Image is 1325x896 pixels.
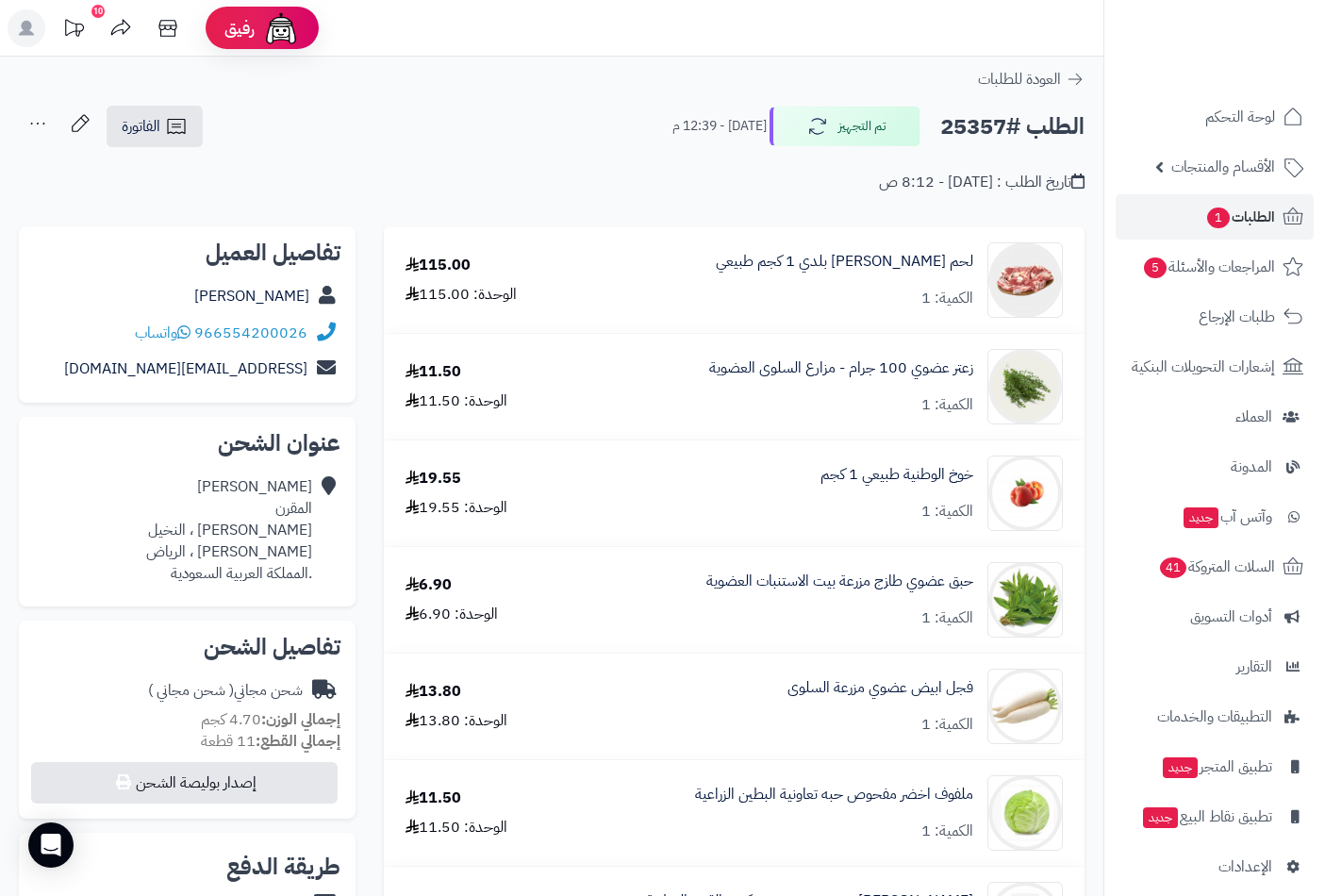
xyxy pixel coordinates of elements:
[1116,444,1314,489] a: المدونة
[50,9,97,52] a: تحديثات المنصة
[988,669,1062,744] img: 1753382769-b2552bc2-7911-4469-9184-5128e85304f4-90x90.jpeg
[921,714,973,736] div: الكمية: 1
[1143,807,1178,828] span: جديد
[406,788,461,809] div: 11.50
[1116,394,1314,440] a: العملاء
[201,708,340,731] small: 4.70 كجم
[201,730,340,753] small: 11 قطعة
[1142,254,1275,280] span: المراجعات والأسئلة
[1218,854,1272,880] span: الإعدادات
[64,357,307,380] a: [EMAIL_ADDRESS][DOMAIN_NAME]
[262,9,300,47] img: ai-face.png
[1116,644,1314,689] a: التقارير
[770,107,920,146] button: تم التجهيز
[1190,604,1272,630] span: أدوات التسويق
[406,681,461,703] div: 13.80
[1231,454,1272,480] span: المدونة
[406,710,507,732] div: الوحدة: 13.80
[256,730,340,753] strong: إجمالي القطع:
[1116,844,1314,889] a: الإعدادات
[988,775,1062,851] img: 1754736238-1739623295-%D9%85%D9%84%D9%81%D9%88%D9%81%20%D8%A7%D8%AE%D8%B6%D8%B1%20%D8%B9%D8%B6%D9...
[1161,754,1272,780] span: تطبيق المتجر
[34,241,340,264] h2: تفاصيل العميل
[1116,294,1314,340] a: طلبات الإرجاع
[406,361,461,383] div: 11.50
[1199,304,1275,330] span: طلبات الإرجاع
[921,288,973,309] div: الكمية: 1
[31,762,338,804] button: إصدار بوليصة الشحن
[1163,757,1198,778] span: جديد
[1236,654,1272,680] span: التقارير
[1116,94,1314,140] a: لوحة التحكم
[107,106,203,147] a: الفاتورة
[1116,194,1314,240] a: الطلبات1
[988,562,1062,638] img: 1752323828-1685377845-R507K3EoLTQ3RIEHW187FcMRhp74cE4qXLuFf64D-999x999-90x90.jpg
[148,679,234,702] span: ( شحن مجاني )
[1158,554,1275,580] span: السلات المتروكة
[1116,694,1314,739] a: التطبيقات والخدمات
[921,394,973,416] div: الكمية: 1
[706,571,973,592] a: حبق عضوي طازج مزرعة بيت الاستنبات العضوية
[1132,354,1275,380] span: إشعارات التحويلات البنكية
[940,108,1085,146] h2: الطلب #25357
[1157,704,1272,730] span: التطبيقات والخدمات
[921,607,973,629] div: الكمية: 1
[1235,404,1272,430] span: العملاء
[406,284,517,306] div: الوحدة: 115.00
[1116,244,1314,290] a: المراجعات والأسئلة5
[1160,557,1186,578] span: 41
[1141,804,1272,830] span: تطبيق نقاط البيع
[406,390,507,412] div: الوحدة: 11.50
[988,242,1062,318] img: 1699302353-197087_1-20220126-120041-90x90.png
[787,677,973,699] a: فجل ابيض عضوي مزرعة السلوى
[1205,104,1275,130] span: لوحة التحكم
[406,497,507,519] div: الوحدة: 19.55
[406,817,507,838] div: الوحدة: 11.50
[28,822,74,868] div: Open Intercom Messenger
[91,5,105,18] div: 10
[34,432,340,455] h2: عنوان الشحن
[1171,154,1275,180] span: الأقسام والمنتجات
[716,251,973,273] a: لحم [PERSON_NAME] بلدي 1 كجم طبيعي
[148,680,303,702] div: شحن مجاني
[194,322,307,344] a: 966554200026
[1116,544,1314,589] a: السلات المتروكة41
[1144,257,1167,278] span: 5
[1184,507,1218,528] span: جديد
[1116,494,1314,539] a: وآتس آبجديد
[879,172,1085,193] div: تاريخ الطلب : [DATE] - 8:12 ص
[406,604,498,625] div: الوحدة: 6.90
[146,476,312,584] div: [PERSON_NAME] المقرن [PERSON_NAME] ، النخيل [PERSON_NAME] ، الرياض .المملكة العربية السعودية
[820,464,973,486] a: خوخ الوطنية طبيعي 1 كجم
[135,322,190,344] a: واتساب
[709,357,973,379] a: زعتر عضوي 100 جرام - مزارع السلوى العضوية
[224,17,255,40] span: رفيق
[1116,344,1314,390] a: إشعارات التحويلات البنكية
[988,456,1062,531] img: 1746525254-%D8%AE%D9%88%D8%AE%20%D8%B9%D8%B6%D9%88%D9%8A%20%D8%A7%D9%84%D9%88%D8%B7%D9%86%D9%8A%D...
[1116,744,1314,789] a: تطبيق المتجرجديد
[695,784,973,805] a: ملفوف اخضر مفحوص حبه تعاونية البطين الزراعية
[34,636,340,658] h2: تفاصيل الشحن
[226,855,340,878] h2: طريقة الدفع
[921,821,973,842] div: الكمية: 1
[1207,207,1230,228] span: 1
[978,68,1085,91] a: العودة للطلبات
[122,115,160,138] span: الفاتورة
[1116,594,1314,639] a: أدوات التسويق
[261,708,340,731] strong: إجمالي الوزن:
[406,468,461,489] div: 19.55
[1182,504,1272,530] span: وآتس آب
[1116,794,1314,839] a: تطبيق نقاط البيعجديد
[194,285,309,307] a: [PERSON_NAME]
[406,255,471,276] div: 115.00
[406,574,452,596] div: 6.90
[988,349,1062,424] img: 1745765395-%D9%84%D9%82%D8%B7%D8%A9%20%D8%B4%D8%A7%D8%B4%D8%A9%202025-04-27%20174135-90x90.png
[1205,204,1275,230] span: الطلبات
[978,68,1061,91] span: العودة للطلبات
[672,117,767,136] small: [DATE] - 12:39 م
[921,501,973,523] div: الكمية: 1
